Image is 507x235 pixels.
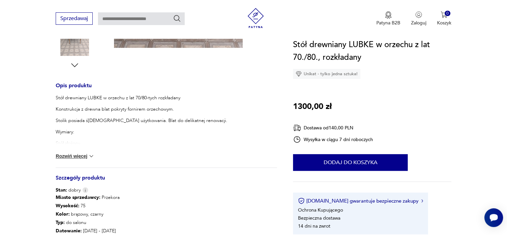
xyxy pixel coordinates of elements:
p: Przekora [56,194,120,202]
button: Dodaj do koszyka [293,154,408,171]
b: Stan: [56,187,67,193]
div: 0 [445,11,450,16]
p: do salonu [56,219,120,227]
button: Rozwiń więcej [56,153,94,159]
button: Szukaj [173,14,181,22]
div: Wysyłka w ciągu 7 dni roboczych [293,135,373,143]
li: Bezpieczna dostawa [298,215,340,221]
p: Stół drewniany LUBKE w orzechu z lat 70/80-tych rozkładany [56,95,227,101]
p: 1300,00 zł [293,100,332,113]
img: Ikona dostawy [293,124,301,132]
img: Ikona koszyka [441,11,447,18]
div: Dostawa od 140,00 PLN [293,124,373,132]
iframe: Smartsupp widget button [484,208,503,227]
p: Stół złożony [56,140,227,147]
h3: Opis produktu [56,84,277,95]
b: Kolor: [56,211,70,217]
button: [DOMAIN_NAME] gwarantuje bezpieczne zakupy [298,198,423,204]
p: 75 [56,202,120,210]
a: Ikona medaluPatyna B2B [376,11,400,26]
b: Datowanie : [56,228,82,234]
li: 14 dni na zwrot [298,223,330,229]
p: Patyna B2B [376,20,400,26]
p: brązowy, czarny [56,210,120,219]
button: Patyna B2B [376,11,400,26]
img: Ikona certyfikatu [298,198,305,204]
p: Stolik posiada ś[DEMOGRAPHIC_DATA] użytkowania. Blat do delikatnej renowacji. [56,117,227,124]
button: 0Koszyk [437,11,451,26]
img: Ikona strzałki w prawo [421,199,423,203]
a: Sprzedawaj [56,17,93,21]
b: Miasto sprzedawcy : [56,194,100,201]
img: Ikonka użytkownika [415,11,422,18]
p: Koszyk [437,20,451,26]
h3: Szczegóły produktu [56,176,277,187]
img: Ikona medalu [385,11,392,19]
b: Typ : [56,219,65,226]
li: Ochrona Kupującego [298,207,343,213]
p: Zaloguj [411,20,426,26]
button: Zaloguj [411,11,426,26]
h1: Stół drewniany LUBKE w orzechu z lat 70./80., rozkładany [293,38,451,64]
span: dobry [56,187,81,194]
img: Patyna - sklep z meblami i dekoracjami vintage [246,8,266,28]
img: Info icon [82,187,88,193]
img: Ikona diamentu [296,71,302,77]
img: chevron down [88,153,95,159]
div: Unikat - tylko jedna sztuka! [293,69,360,79]
b: Wysokość : [56,203,79,209]
p: Wymiary: [56,129,227,135]
button: Sprzedawaj [56,12,93,25]
p: Konstrukcja z drewna blat pokryty fornirem orzechowym. [56,106,227,113]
